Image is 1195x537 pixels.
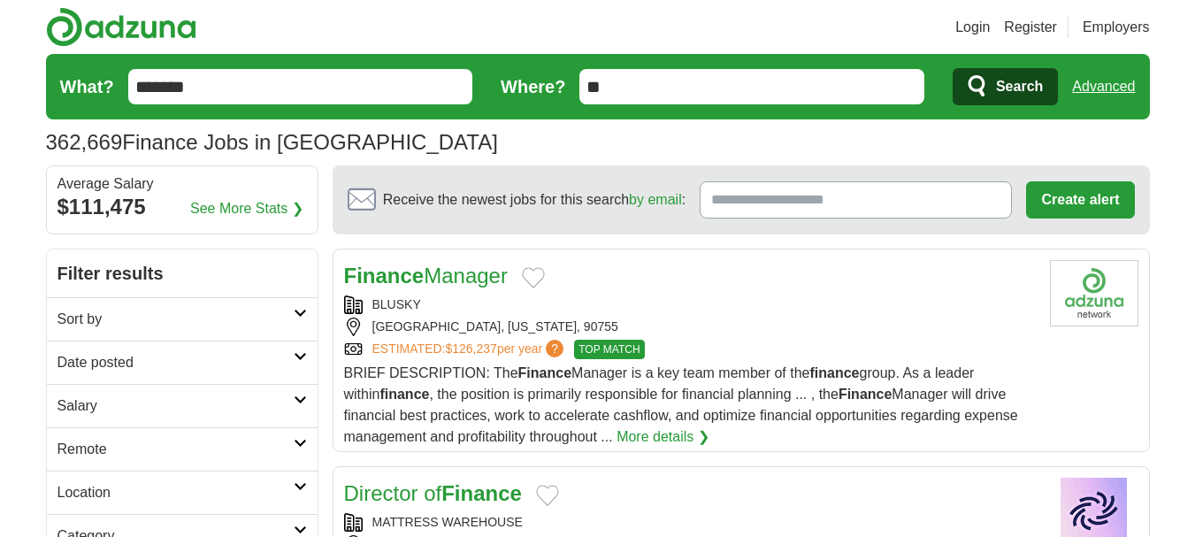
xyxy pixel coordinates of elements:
strong: finance [810,365,860,380]
a: Employers [1083,17,1150,38]
span: TOP MATCH [574,340,644,359]
a: Salary [47,384,318,427]
h2: Salary [57,395,294,417]
h2: Location [57,482,294,503]
button: Create alert [1026,181,1134,219]
a: Remote [47,427,318,471]
span: $126,237 [445,341,496,356]
span: 362,669 [46,127,123,158]
div: MATTRESS WAREHOUSE [344,513,1036,532]
img: Company logo [1050,260,1138,326]
h2: Filter results [47,249,318,297]
span: BRIEF DESCRIPTION: The Manager is a key team member of the group. As a leader within , the positi... [344,365,1018,444]
div: Average Salary [57,177,307,191]
div: BLUSKY [344,295,1036,314]
a: More details ❯ [617,426,709,448]
strong: finance [379,387,429,402]
a: ESTIMATED:$126,237per year? [372,340,568,359]
button: Add to favorite jobs [536,485,559,506]
span: Receive the newest jobs for this search : [383,189,686,211]
button: Add to favorite jobs [522,267,545,288]
span: Search [996,69,1043,104]
a: Register [1004,17,1057,38]
h2: Remote [57,439,294,460]
div: [GEOGRAPHIC_DATA], [US_STATE], 90755 [344,318,1036,336]
div: $111,475 [57,191,307,223]
h1: Finance Jobs in [GEOGRAPHIC_DATA] [46,130,498,154]
strong: Finance [518,365,571,380]
label: Where? [501,73,565,100]
a: Location [47,471,318,514]
a: FinanceManager [344,264,508,288]
a: Sort by [47,297,318,341]
a: Advanced [1072,69,1135,104]
a: by email [629,192,682,207]
h2: Sort by [57,309,294,330]
strong: Finance [441,481,522,505]
a: See More Stats ❯ [190,198,303,219]
button: Search [953,68,1058,105]
a: Date posted [47,341,318,384]
a: Login [955,17,990,38]
a: Director ofFinance [344,481,522,505]
label: What? [60,73,114,100]
img: Adzuna logo [46,7,196,47]
span: ? [546,340,563,357]
strong: Finance [839,387,892,402]
strong: Finance [344,264,425,288]
h2: Date posted [57,352,294,373]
